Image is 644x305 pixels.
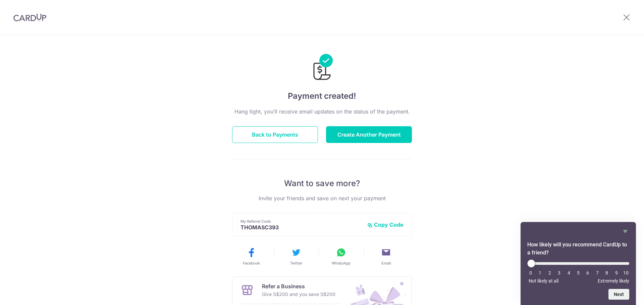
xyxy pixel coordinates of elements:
button: WhatsApp [321,247,361,266]
img: Payments [311,54,333,82]
li: 10 [623,270,629,276]
div: How likely will you recommend CardUp to a friend? Select an option from 0 to 10, with 0 being Not... [527,227,629,300]
li: 0 [527,270,534,276]
button: Copy Code [367,221,404,228]
p: Give S$200 and you save S$200 [262,290,335,298]
span: WhatsApp [332,260,351,266]
p: THOMASC393 [240,224,362,231]
li: 7 [594,270,601,276]
li: 5 [575,270,582,276]
button: Facebook [231,247,271,266]
span: Not likely at all [529,278,558,284]
p: My Referral Code [240,219,362,224]
button: Create Another Payment [326,126,412,143]
button: Twitter [276,247,316,266]
h2: How likely will you recommend CardUp to a friend? Select an option from 0 to 10, with 0 being Not... [527,241,629,257]
button: Hide survey [621,227,629,235]
li: 2 [546,270,553,276]
li: 4 [566,270,572,276]
span: Facebook [243,260,260,266]
p: Invite your friends and save on next your payment [232,194,412,202]
button: Next question [608,289,629,300]
span: Extremely likely [598,278,629,284]
span: Email [381,260,391,266]
li: 8 [603,270,610,276]
h4: Payment created! [232,90,412,102]
li: 1 [537,270,543,276]
div: How likely will you recommend CardUp to a friend? Select an option from 0 to 10, with 0 being Not... [527,259,629,284]
p: Refer a Business [262,282,335,290]
button: Back to Payments [232,126,318,143]
button: Email [366,247,406,266]
p: Hang tight, you’ll receive email updates on the status of the payment. [232,107,412,116]
li: 3 [556,270,562,276]
span: Twitter [290,260,302,266]
img: CardUp [13,13,46,21]
li: 6 [584,270,591,276]
p: Want to save more? [232,178,412,189]
li: 9 [613,270,620,276]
